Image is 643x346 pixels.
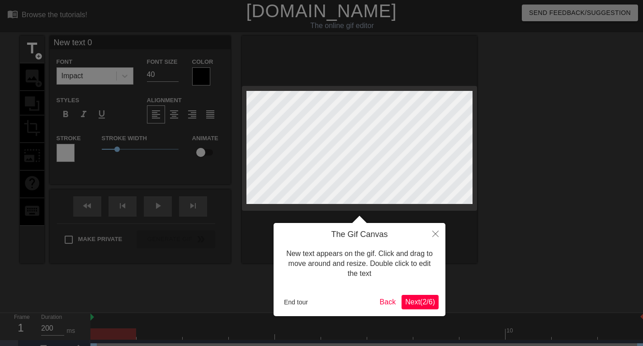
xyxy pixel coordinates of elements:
[426,223,445,244] button: Close
[405,298,435,306] span: Next ( 2 / 6 )
[280,295,312,309] button: End tour
[280,230,439,240] h4: The Gif Canvas
[376,295,400,309] button: Back
[402,295,439,309] button: Next
[280,240,439,288] div: New text appears on the gif. Click and drag to move around and resize. Double click to edit the text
